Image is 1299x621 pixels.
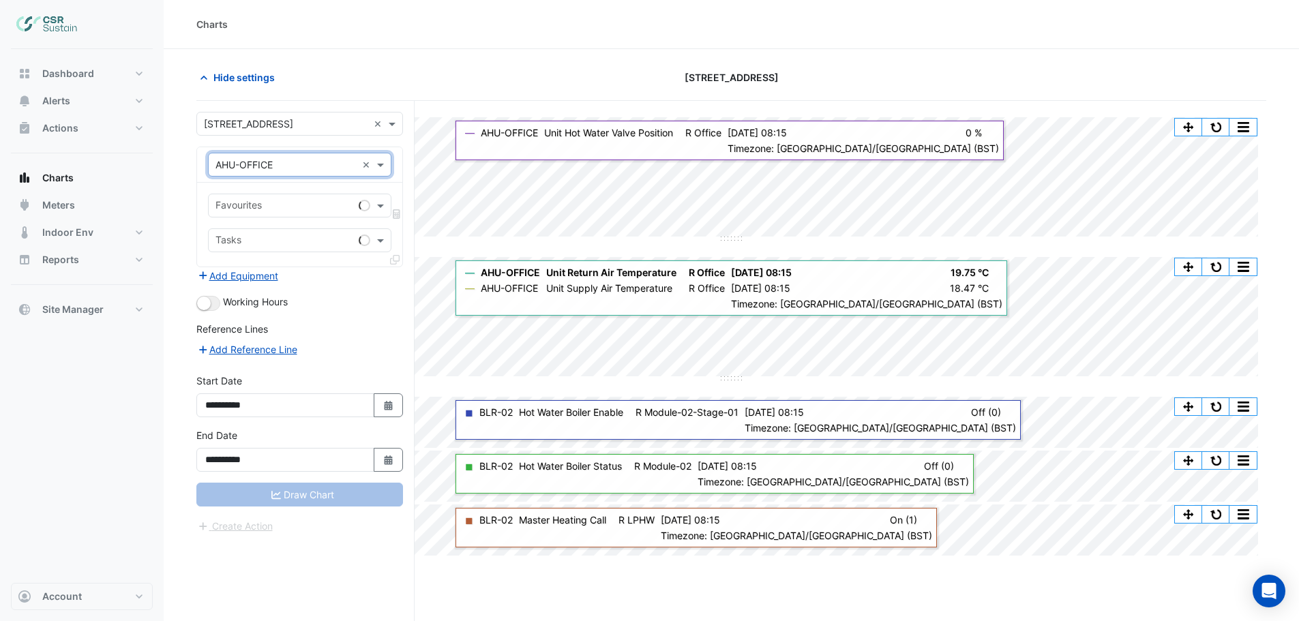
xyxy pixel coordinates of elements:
[362,157,374,172] span: Clear
[196,65,284,89] button: Hide settings
[213,232,241,250] div: Tasks
[1229,258,1257,275] button: More Options
[11,583,153,610] button: Account
[1202,398,1229,415] button: Reset
[11,60,153,87] button: Dashboard
[213,198,262,215] div: Favourites
[18,253,31,267] app-icon: Reports
[42,171,74,185] span: Charts
[11,296,153,323] button: Site Manager
[196,17,228,31] div: Charts
[1175,398,1202,415] button: Pan
[42,590,82,603] span: Account
[11,192,153,219] button: Meters
[1202,452,1229,469] button: Reset
[196,342,298,357] button: Add Reference Line
[1202,119,1229,136] button: Reset
[1175,506,1202,523] button: Pan
[383,399,395,411] fa-icon: Select Date
[196,322,268,336] label: Reference Lines
[374,117,385,131] span: Clear
[11,164,153,192] button: Charts
[18,171,31,185] app-icon: Charts
[18,303,31,316] app-icon: Site Manager
[391,208,403,219] span: Choose Function
[11,246,153,273] button: Reports
[1229,452,1257,469] button: More Options
[42,253,79,267] span: Reports
[196,519,273,530] app-escalated-ticket-create-button: Please correct errors first
[18,67,31,80] app-icon: Dashboard
[1175,452,1202,469] button: Pan
[11,87,153,115] button: Alerts
[196,428,237,442] label: End Date
[1175,119,1202,136] button: Pan
[42,303,104,316] span: Site Manager
[1229,506,1257,523] button: More Options
[1253,575,1285,607] div: Open Intercom Messenger
[1175,258,1202,275] button: Pan
[383,454,395,466] fa-icon: Select Date
[11,115,153,142] button: Actions
[42,94,70,108] span: Alerts
[1202,258,1229,275] button: Reset
[18,226,31,239] app-icon: Indoor Env
[196,268,279,284] button: Add Equipment
[1229,119,1257,136] button: More Options
[18,198,31,212] app-icon: Meters
[196,374,242,388] label: Start Date
[390,254,400,265] span: Clone Favourites and Tasks from this Equipment to other Equipment
[1202,506,1229,523] button: Reset
[213,70,275,85] span: Hide settings
[18,121,31,135] app-icon: Actions
[18,94,31,108] app-icon: Alerts
[42,226,93,239] span: Indoor Env
[223,296,288,307] span: Working Hours
[42,121,78,135] span: Actions
[685,70,779,85] span: [STREET_ADDRESS]
[1229,398,1257,415] button: More Options
[42,198,75,212] span: Meters
[42,67,94,80] span: Dashboard
[11,219,153,246] button: Indoor Env
[16,11,78,38] img: Company Logo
